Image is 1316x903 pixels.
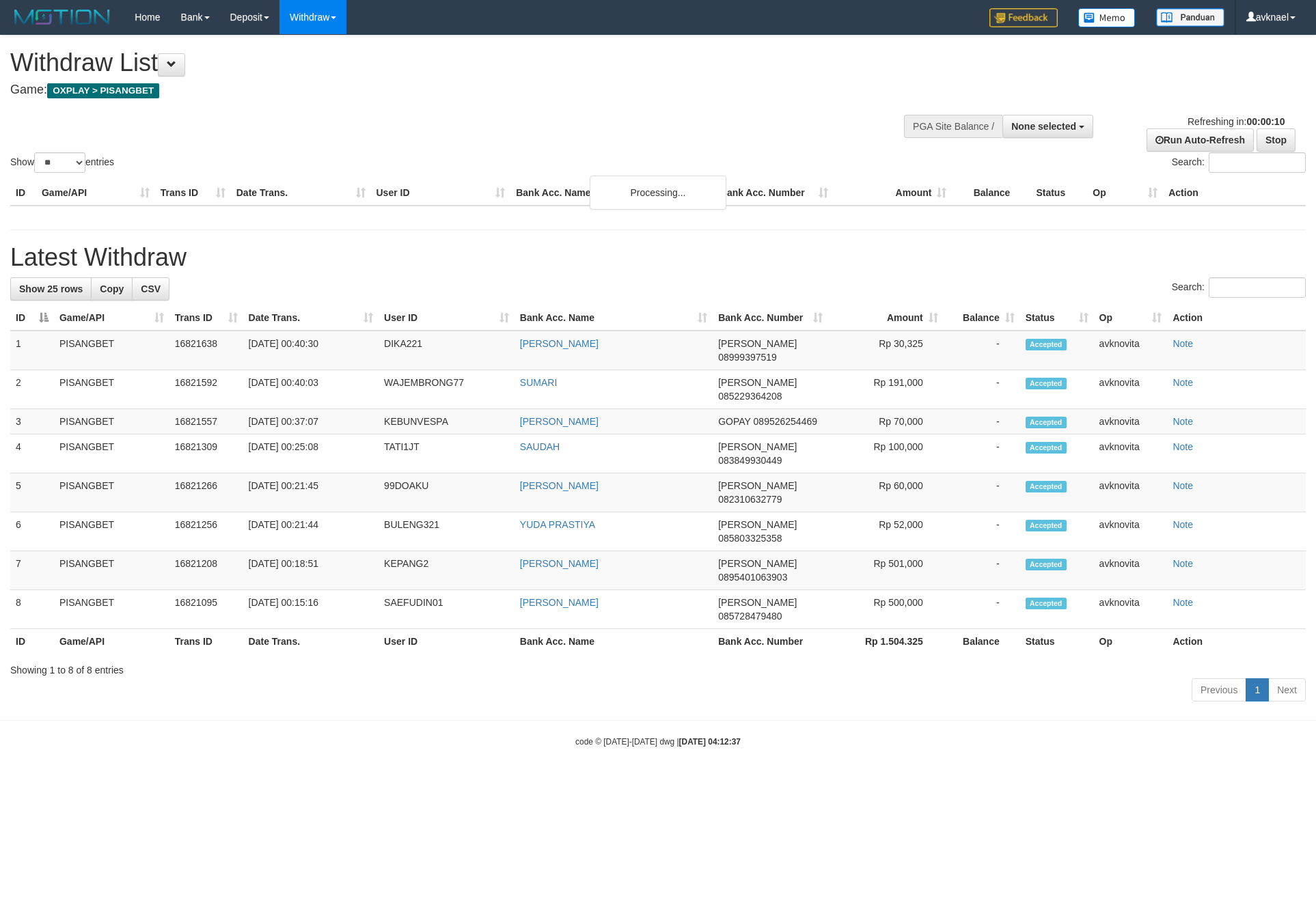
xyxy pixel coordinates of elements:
td: 16821095 [169,590,243,629]
th: ID: activate to sort column descending [10,305,54,331]
td: 16821309 [169,434,243,473]
td: avknovita [1094,434,1168,473]
th: Trans ID [155,180,231,206]
h1: Latest Withdraw [10,244,1306,271]
td: 8 [10,590,54,629]
span: None selected [1011,121,1076,132]
span: Accepted [1026,598,1067,609]
th: ID [10,180,36,206]
label: Search: [1172,152,1306,173]
span: [PERSON_NAME] [718,558,797,569]
td: [DATE] 00:40:30 [243,331,379,370]
label: Search: [1172,277,1306,298]
a: CSV [132,277,169,301]
small: code © [DATE]-[DATE] dwg | [575,737,741,747]
th: Bank Acc. Number [715,180,834,206]
td: 1 [10,331,54,370]
th: Bank Acc. Name [510,180,715,206]
a: [PERSON_NAME] [520,597,599,608]
td: - [944,473,1020,512]
strong: [DATE] 04:12:37 [679,737,741,747]
a: Stop [1257,128,1296,152]
span: [PERSON_NAME] [718,338,797,349]
label: Show entries [10,152,114,173]
th: Trans ID [169,629,243,654]
th: Action [1167,629,1306,654]
span: Accepted [1026,559,1067,570]
td: SAEFUDIN01 [379,590,515,629]
td: 99DOAKU [379,473,515,512]
td: 16821266 [169,473,243,512]
a: [PERSON_NAME] [520,480,599,491]
a: Note [1173,416,1193,427]
td: [DATE] 00:15:16 [243,590,379,629]
td: PISANGBET [54,590,169,629]
span: Accepted [1026,417,1067,428]
h4: Game: [10,83,864,97]
span: GOPAY [718,416,750,427]
td: 6 [10,512,54,551]
span: Copy 089526254469 to clipboard [754,416,817,427]
td: - [944,434,1020,473]
span: Copy 0895401063903 to clipboard [718,572,787,583]
a: Note [1173,441,1193,452]
span: CSV [141,283,161,294]
a: Note [1173,480,1193,491]
a: Note [1173,519,1193,530]
th: Date Trans.: activate to sort column ascending [243,305,379,331]
span: [PERSON_NAME] [718,377,797,388]
th: Balance: activate to sort column ascending [944,305,1020,331]
td: PISANGBET [54,331,169,370]
a: Note [1173,558,1193,569]
span: Refreshing in: [1188,116,1285,127]
th: User ID: activate to sort column ascending [379,305,515,331]
span: Accepted [1026,442,1067,454]
td: Rp 501,000 [828,551,944,590]
td: PISANGBET [54,473,169,512]
td: PISANGBET [54,370,169,409]
a: Note [1173,597,1193,608]
th: Status: activate to sort column ascending [1020,305,1094,331]
a: [PERSON_NAME] [520,558,599,569]
th: Amount [834,180,952,206]
td: [DATE] 00:18:51 [243,551,379,590]
td: avknovita [1094,590,1168,629]
a: [PERSON_NAME] [520,338,599,349]
td: - [944,512,1020,551]
th: Amount: activate to sort column ascending [828,305,944,331]
th: Action [1163,180,1306,206]
th: Bank Acc. Name [515,629,713,654]
span: Copy 083849930449 to clipboard [718,455,782,466]
a: 1 [1246,678,1269,701]
span: OXPLAY > PISANGBET [47,83,159,98]
span: [PERSON_NAME] [718,519,797,530]
th: Game/API [54,629,169,654]
td: [DATE] 00:40:03 [243,370,379,409]
td: - [944,409,1020,434]
a: YUDA PRASTIYA [520,519,595,530]
a: Run Auto-Refresh [1147,128,1254,152]
input: Search: [1209,152,1306,173]
div: Processing... [590,176,726,210]
span: Accepted [1026,481,1067,492]
span: Copy [100,283,124,294]
td: - [944,331,1020,370]
th: Op: activate to sort column ascending [1094,305,1168,331]
td: 16821256 [169,512,243,551]
td: avknovita [1094,370,1168,409]
img: Button%20Memo.svg [1078,8,1136,27]
td: Rp 70,000 [828,409,944,434]
input: Search: [1209,277,1306,298]
th: Date Trans. [231,180,371,206]
th: Rp 1.504.325 [828,629,944,654]
td: Rp 191,000 [828,370,944,409]
td: PISANGBET [54,434,169,473]
th: Game/API [36,180,155,206]
td: [DATE] 00:21:44 [243,512,379,551]
button: None selected [1002,115,1093,138]
td: KEBUNVESPA [379,409,515,434]
td: WAJEMBRONG77 [379,370,515,409]
img: MOTION_logo.png [10,7,114,27]
a: Copy [91,277,133,301]
td: 4 [10,434,54,473]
